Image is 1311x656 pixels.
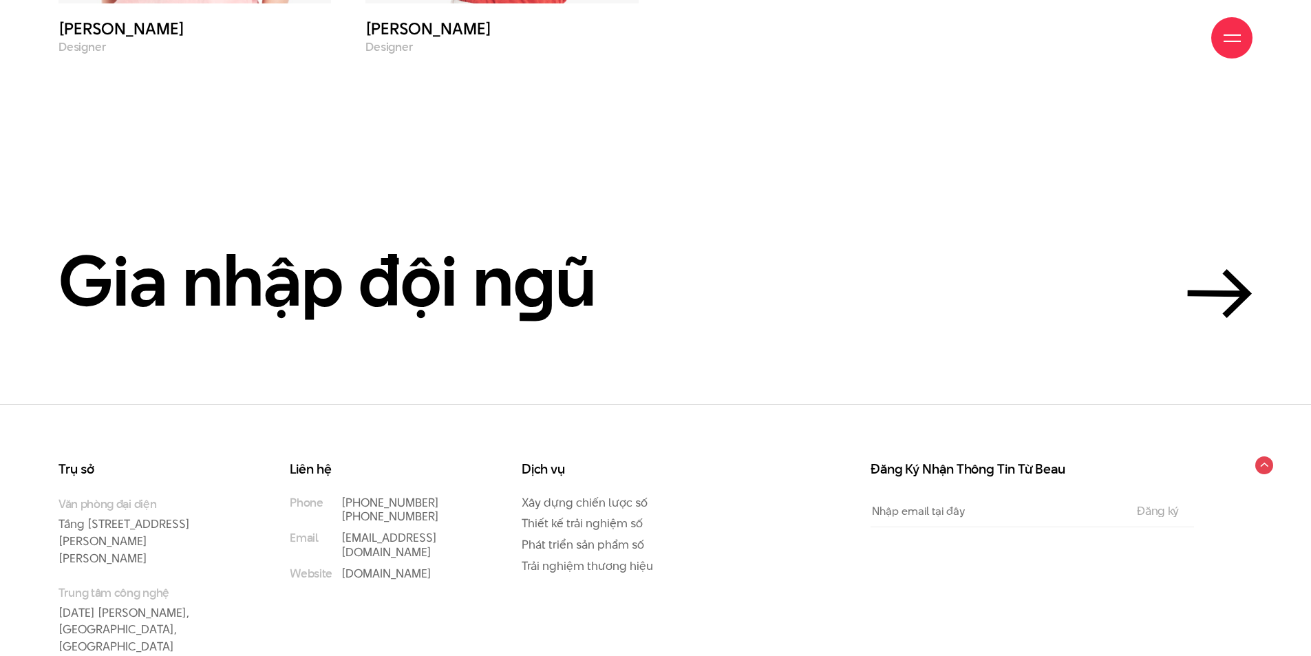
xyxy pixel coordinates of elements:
small: Trung tâm công nghệ [58,584,235,601]
a: [DOMAIN_NAME] [341,565,431,582]
a: Xây dựng chiến lược số [522,494,648,511]
a: [PHONE_NUMBER] [341,508,439,525]
small: Phone [290,496,323,510]
en: g [513,231,555,330]
a: Phát triển sản phẩm số [522,536,644,553]
a: Gia nhập đội ngũ [58,243,1253,318]
small: Văn phòng đại diện [58,496,235,512]
small: Website [290,567,332,581]
h3: Đăng Ký Nhận Thông Tin Từ Beau [871,463,1194,476]
p: Tầng [STREET_ADDRESS][PERSON_NAME][PERSON_NAME] [58,496,235,567]
input: Nhập email tại đây [871,496,1122,527]
h3: Liên hệ [290,463,466,476]
h3: Dịch vụ [522,463,698,476]
h3: Trụ sở [58,463,235,476]
h2: Gia nhập đội n ũ [58,243,596,318]
a: Trải nghiệm thương hiệu [522,558,653,574]
a: [PHONE_NUMBER] [341,494,439,511]
input: Đăng ký [1133,505,1183,517]
a: [EMAIL_ADDRESS][DOMAIN_NAME] [341,529,437,560]
p: [DATE] [PERSON_NAME], [GEOGRAPHIC_DATA], [GEOGRAPHIC_DATA] [58,584,235,656]
small: Email [290,531,318,545]
a: Thiết kế trải nghiệm số [522,515,643,531]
